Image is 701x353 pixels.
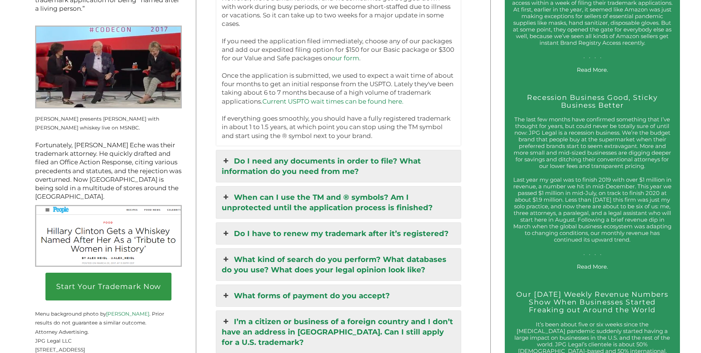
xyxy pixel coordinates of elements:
a: Do I have to renew my trademark after it’s registered? [216,223,461,244]
a: Our [DATE] Weekly Revenue Numbers Show When Businesses Started Freaking out Around the World [516,290,668,314]
span: Attorney Advertising. [35,329,89,335]
span: JPG Legal LLC [35,338,72,344]
img: Rodham Rye People Screenshot [35,205,182,267]
a: Current USPTO wait times can be found here. [262,98,404,105]
img: Kara Swisher presents Hillary Clinton with Rodham Rye live on MSNBC. [35,26,182,108]
p: Fortunately, [PERSON_NAME] Eche was their trademark attorney. He quickly drafted and filed an Off... [35,141,182,201]
small: Menu background photo by . Prior results do not guarantee a similar outcome. [35,302,164,326]
a: What forms of payment do you accept? [216,285,461,306]
a: Recession Business Good, Sticky Business Better [527,93,657,110]
a: I’m a citizen or business of a foreign country and I don’t have an address in [GEOGRAPHIC_DATA]. ... [216,311,461,353]
p: Last year my goal was to finish 2019 with over $1 million in revenue, a number we hit in mid-Dece... [512,176,673,256]
a: Do I need any documents in order to file? What information do you need from me? [216,150,461,182]
a: Read More. [577,66,608,73]
a: What kind of search do you perform? What databases do you use? What does your legal opinion look ... [216,249,461,280]
p: The last few months have confirmed something that I’ve thought for years, but could never be tota... [512,116,673,169]
a: When can I use the TM and ® symbols? Am I unprotected until the application process is finished? [216,186,461,218]
a: Start Your Trademark Now [45,273,171,300]
a: our form [331,54,359,62]
a: Read More. [577,263,608,270]
small: [PERSON_NAME] presents [PERSON_NAME] with [PERSON_NAME] whiskey live on MSNBC. [35,116,159,131]
span: [STREET_ADDRESS] [35,347,85,353]
a: [PERSON_NAME] [106,311,149,317]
